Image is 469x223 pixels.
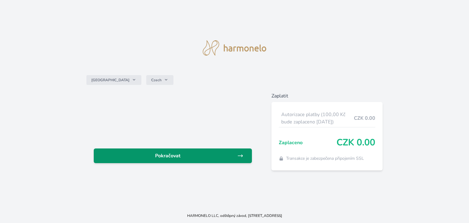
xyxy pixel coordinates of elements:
[286,155,364,162] span: Transakce je zabezpečena připojením SSL
[91,78,129,82] span: [GEOGRAPHIC_DATA]
[146,75,173,85] button: Czech
[99,152,237,159] span: Pokračovat
[86,75,141,85] button: [GEOGRAPHIC_DATA]
[354,115,375,122] span: CZK 0.00
[279,139,336,146] span: Zaplaceno
[281,111,354,126] span: Autorizace platby (100,00 Kč bude zaplaceno [DATE])
[94,148,252,163] a: Pokračovat
[271,92,383,100] h6: Zaplatit
[336,137,375,148] span: CZK 0.00
[151,78,162,82] span: Czech
[203,40,266,56] img: logo.svg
